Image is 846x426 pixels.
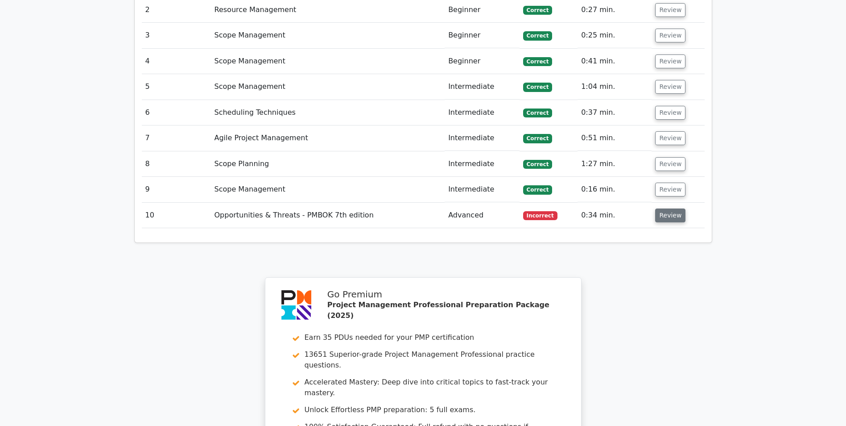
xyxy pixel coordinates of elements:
span: Correct [523,6,552,15]
td: 6 [142,100,211,125]
td: Opportunities & Threats - PMBOK 7th edition [211,203,445,228]
td: 0:25 min. [578,23,652,48]
button: Review [655,106,685,120]
td: 1:04 min. [578,74,652,100]
td: 0:41 min. [578,49,652,74]
span: Correct [523,31,552,40]
td: Scope Management [211,23,445,48]
td: 4 [142,49,211,74]
span: Correct [523,57,552,66]
td: 9 [142,177,211,202]
td: Beginner [445,23,520,48]
span: Correct [523,83,552,92]
td: 0:34 min. [578,203,652,228]
td: 0:37 min. [578,100,652,125]
button: Review [655,131,685,145]
td: 1:27 min. [578,151,652,177]
button: Review [655,157,685,171]
td: Scheduling Techniques [211,100,445,125]
td: Intermediate [445,125,520,151]
span: Incorrect [523,211,557,220]
span: Correct [523,134,552,143]
td: Scope Management [211,49,445,74]
td: Beginner [445,49,520,74]
td: Intermediate [445,151,520,177]
button: Review [655,183,685,196]
td: Intermediate [445,177,520,202]
td: Intermediate [445,100,520,125]
td: 8 [142,151,211,177]
td: Intermediate [445,74,520,100]
td: Scope Management [211,177,445,202]
td: 7 [142,125,211,151]
button: Review [655,29,685,42]
td: Advanced [445,203,520,228]
button: Review [655,54,685,68]
button: Review [655,80,685,94]
td: 0:16 min. [578,177,652,202]
td: 10 [142,203,211,228]
span: Correct [523,109,552,117]
td: 5 [142,74,211,100]
button: Review [655,3,685,17]
button: Review [655,209,685,222]
span: Correct [523,185,552,194]
td: 3 [142,23,211,48]
td: Scope Planning [211,151,445,177]
td: 0:51 min. [578,125,652,151]
td: Scope Management [211,74,445,100]
span: Correct [523,160,552,169]
td: Agile Project Management [211,125,445,151]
